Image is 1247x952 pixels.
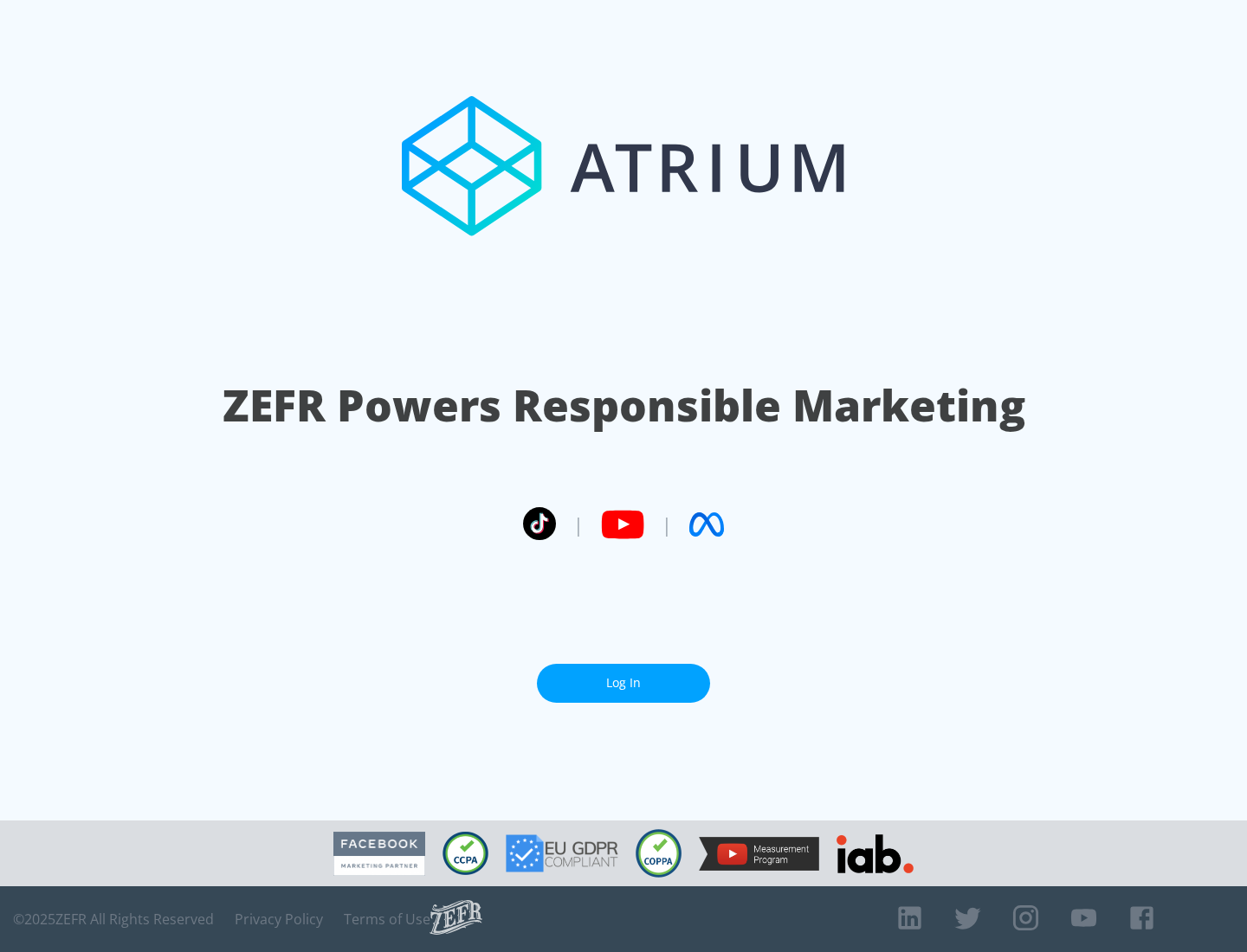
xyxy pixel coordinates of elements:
img: IAB [837,834,914,873]
a: Privacy Policy [235,910,323,928]
img: Facebook Marketing Partner [333,832,425,876]
span: | [662,511,672,537]
img: GDPR Compliant [506,834,618,872]
h1: ZEFR Powers Responsible Marketing [223,376,1025,435]
a: Terms of Use [344,910,430,928]
img: COPPA Compliant [636,829,682,878]
span: © 2025 ZEFR All Rights Reserved [13,910,214,928]
a: Log In [537,664,710,703]
img: YouTube Measurement Program [699,837,819,871]
img: CCPA Compliant [443,832,488,875]
span: | [573,511,584,537]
